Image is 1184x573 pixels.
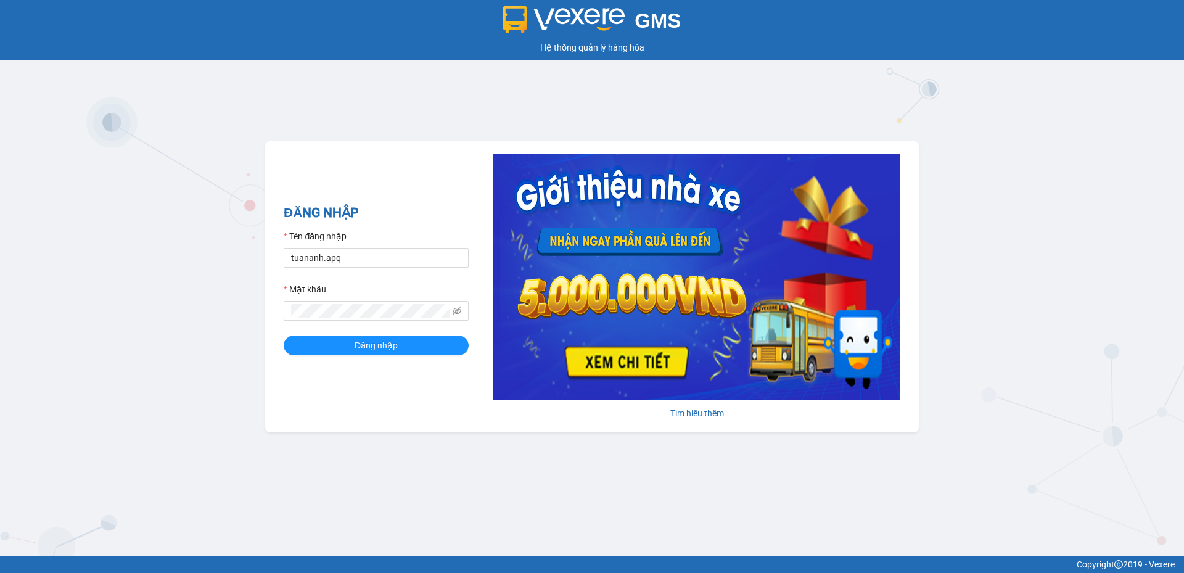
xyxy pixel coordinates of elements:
span: eye-invisible [453,307,461,315]
button: Đăng nhập [284,336,469,355]
span: Đăng nhập [355,339,398,352]
div: Tìm hiểu thêm [493,406,900,420]
div: Copyright 2019 - Vexere [9,558,1175,571]
span: GMS [635,9,681,32]
img: banner-0 [493,154,900,400]
img: logo 2 [503,6,625,33]
label: Tên đăng nhập [284,229,347,243]
span: copyright [1114,560,1123,569]
input: Mật khẩu [291,304,450,318]
h2: ĐĂNG NHẬP [284,203,469,223]
a: GMS [503,19,681,28]
label: Mật khẩu [284,282,326,296]
input: Tên đăng nhập [284,248,469,268]
div: Hệ thống quản lý hàng hóa [3,41,1181,54]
